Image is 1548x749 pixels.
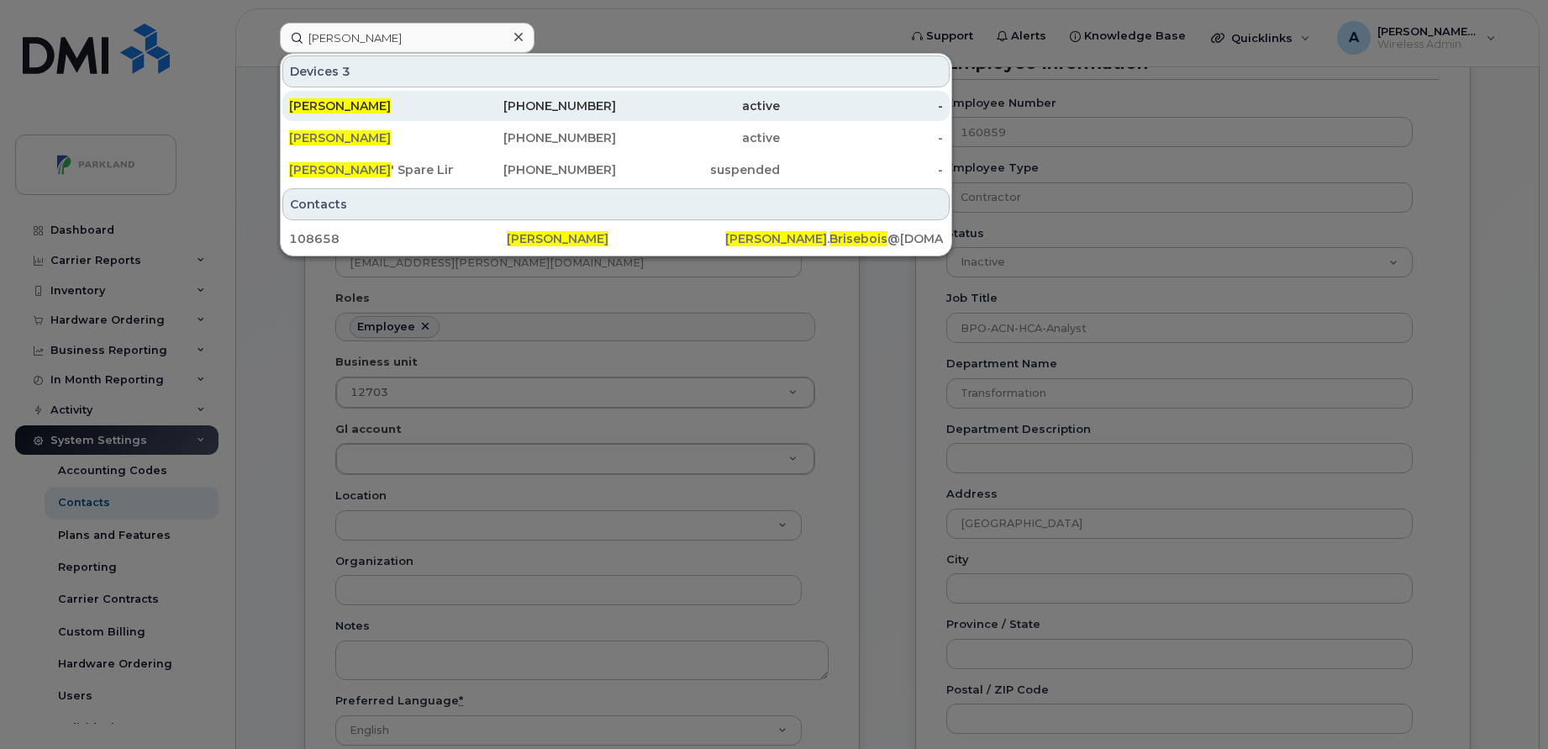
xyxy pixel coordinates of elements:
span: 3 [342,63,350,80]
div: Contacts [282,188,950,220]
div: active [616,129,780,146]
a: [PERSON_NAME]' Spare Line[PHONE_NUMBER]suspended- [282,155,950,185]
span: [PERSON_NAME] [289,98,391,113]
input: Find something... [280,23,534,53]
span: [PERSON_NAME] [289,130,391,145]
div: 108658 [289,230,507,247]
a: [PERSON_NAME][PHONE_NUMBER]active- [282,91,950,121]
div: . @[DOMAIN_NAME] [725,230,943,247]
a: 108658[PERSON_NAME][PERSON_NAME].Brisebois@[DOMAIN_NAME] [282,224,950,254]
a: [PERSON_NAME][PHONE_NUMBER]active- [282,123,950,153]
div: Devices [282,55,950,87]
div: - [780,129,944,146]
div: [PHONE_NUMBER] [453,161,617,178]
div: suspended [616,161,780,178]
div: - [780,161,944,178]
div: [PHONE_NUMBER] [453,129,617,146]
div: [PHONE_NUMBER] [453,98,617,114]
span: Brisebois [829,231,887,246]
span: [PERSON_NAME] [289,162,391,177]
span: [PERSON_NAME] [725,231,827,246]
div: - [780,98,944,114]
div: ' Spare Line [289,161,453,178]
span: [PERSON_NAME] [507,231,608,246]
div: active [616,98,780,114]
